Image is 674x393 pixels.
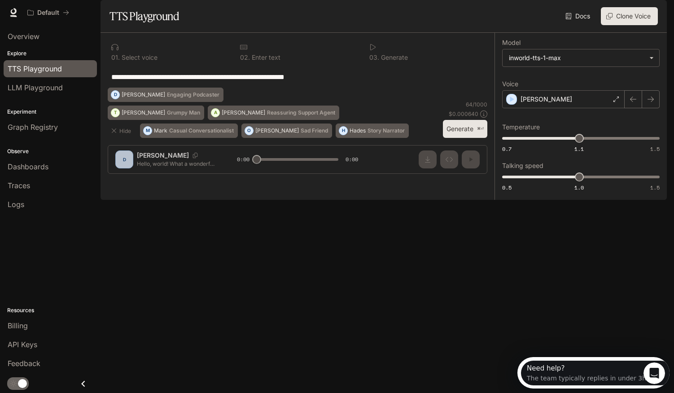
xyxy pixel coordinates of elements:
p: Hades [350,128,366,133]
p: Select voice [120,54,158,61]
span: 0.7 [502,145,512,153]
button: T[PERSON_NAME]Grumpy Man [108,106,204,120]
p: Sad Friend [301,128,328,133]
p: ⌘⏎ [477,126,484,132]
button: Hide [108,124,136,138]
p: Generate [379,54,408,61]
iframe: Intercom live chat [643,362,665,384]
div: D [111,88,119,102]
span: 1.1 [574,145,584,153]
button: Generate⌘⏎ [443,120,487,138]
div: Need help? [9,8,129,15]
div: Open Intercom Messenger [4,4,155,28]
p: Mark [154,128,167,133]
p: Grumpy Man [167,110,200,115]
p: Voice [502,81,518,87]
button: Clone Voice [601,7,658,25]
p: Temperature [502,124,540,130]
div: inworld-tts-1-max [503,49,659,66]
p: [PERSON_NAME] [255,128,299,133]
span: 1.0 [574,184,584,191]
div: The team typically replies in under 3h [9,15,129,24]
p: Model [502,40,521,46]
p: [PERSON_NAME] [222,110,265,115]
p: 64 / 1000 [466,101,487,108]
p: Engaging Podcaster [167,92,219,97]
div: inworld-tts-1-max [509,53,645,62]
div: H [339,124,347,138]
p: [PERSON_NAME] [122,92,165,97]
div: T [111,106,119,120]
p: [PERSON_NAME] [521,95,572,104]
span: 1.5 [650,145,660,153]
h1: TTS Playground [109,7,179,25]
p: Story Narrator [368,128,405,133]
span: 1.5 [650,184,660,191]
div: O [245,124,253,138]
button: D[PERSON_NAME]Engaging Podcaster [108,88,223,102]
div: A [211,106,219,120]
div: M [144,124,152,138]
button: HHadesStory Narrator [336,124,409,138]
p: Talking speed [502,163,543,169]
p: Reassuring Support Agent [267,110,335,115]
span: 0.5 [502,184,512,191]
button: O[PERSON_NAME]Sad Friend [241,124,332,138]
p: 0 1 . [111,54,120,61]
p: Enter text [250,54,280,61]
p: Default [37,9,59,17]
p: Casual Conversationalist [169,128,234,133]
button: All workspaces [23,4,73,22]
button: A[PERSON_NAME]Reassuring Support Agent [208,106,339,120]
p: 0 2 . [240,54,250,61]
p: [PERSON_NAME] [122,110,165,115]
iframe: Intercom live chat discovery launcher [517,357,670,389]
a: Docs [564,7,594,25]
button: MMarkCasual Conversationalist [140,124,238,138]
p: 0 3 . [369,54,379,61]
